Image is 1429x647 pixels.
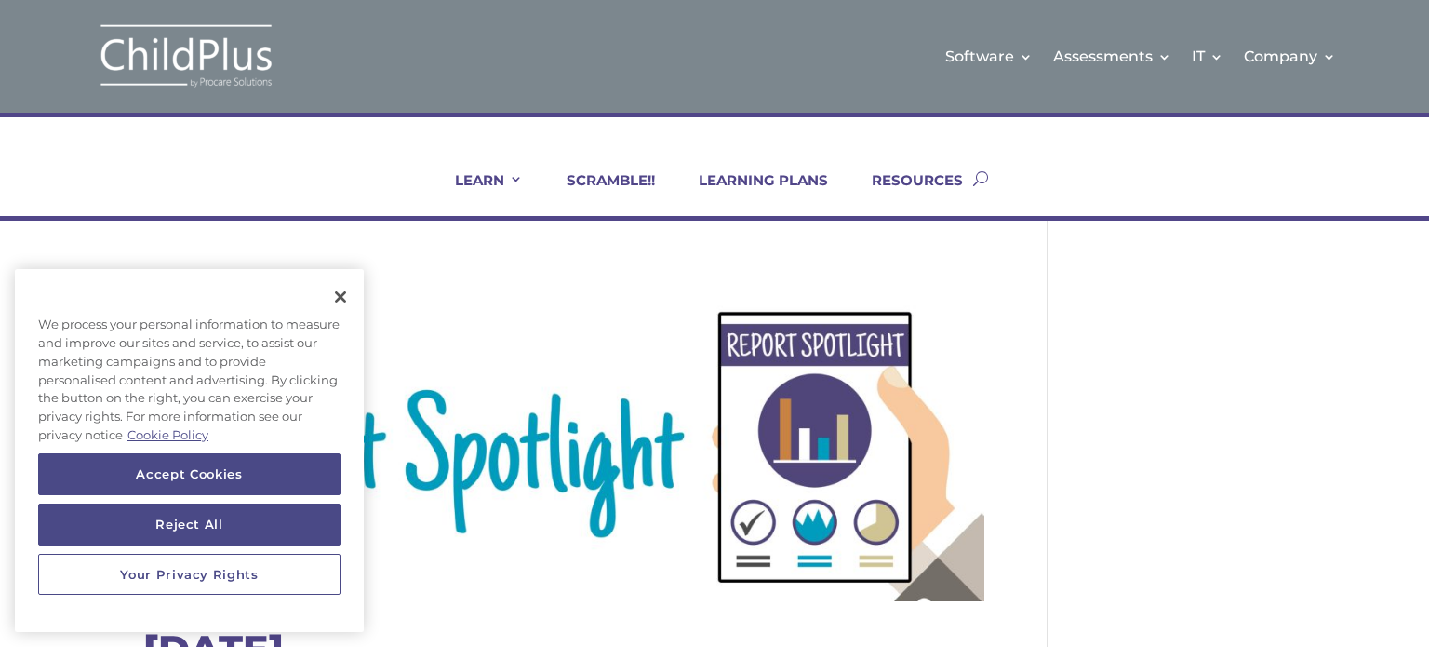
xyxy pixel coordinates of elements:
[1244,19,1336,94] a: Company
[1053,19,1171,94] a: Assessments
[127,426,208,441] a: More information about your privacy, opens in a new tab
[848,171,963,216] a: RESOURCES
[543,171,655,216] a: SCRAMBLE!!
[675,171,828,216] a: LEARNING PLANS
[15,269,364,632] div: Privacy
[38,504,341,545] button: Reject All
[945,19,1033,94] a: Software
[1192,19,1223,94] a: IT
[38,554,341,595] button: Your Privacy Rights
[15,269,364,632] div: Cookie banner
[432,171,523,216] a: LEARN
[38,453,341,494] button: Accept Cookies
[320,276,361,317] button: Close
[15,306,364,453] div: We process your personal information to measure and improve our sites and service, to assist our ...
